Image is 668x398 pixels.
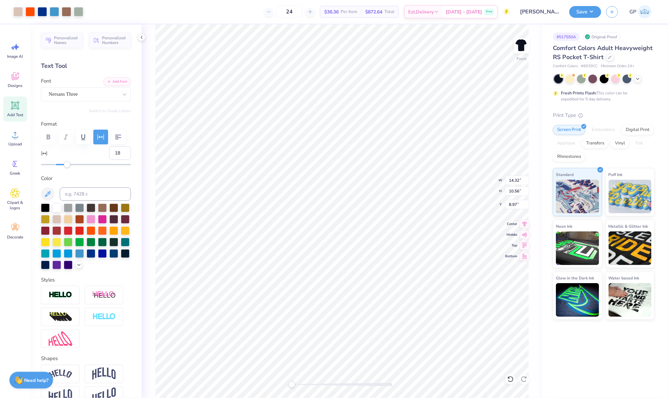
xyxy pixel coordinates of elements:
[609,171,623,178] span: Puff Ink
[553,112,655,119] div: Print Type
[609,231,652,265] img: Metallic & Glitter Ink
[629,8,636,16] span: GP
[49,312,72,322] img: 3D Illusion
[621,125,654,135] div: Digital Print
[556,231,599,265] img: Neon Ink
[517,56,527,62] div: Front
[92,367,116,380] img: Arch
[92,291,116,299] img: Shadow
[561,90,643,102] div: This color can be expedited for 5 day delivery.
[553,63,578,69] span: Comfort Colors
[582,138,609,148] div: Transfers
[4,200,26,211] span: Clipart & logos
[556,180,599,213] img: Standard
[103,77,131,86] button: Add Font
[631,138,647,148] div: Foil
[601,63,634,69] span: Minimum Order: 24 +
[7,112,23,118] span: Add Text
[25,377,49,384] strong: Need help?
[515,5,564,18] input: Untitled Design
[609,180,652,213] img: Puff Ink
[7,234,23,240] span: Decorate
[583,33,621,41] div: Original Proof
[556,283,599,317] img: Glow in the Dark Ink
[609,274,639,281] span: Water based Ink
[553,33,580,41] div: # 517550A
[92,313,116,321] img: Negative Space
[8,83,22,88] span: Designs
[556,171,574,178] span: Standard
[89,33,131,48] button: Personalized Numbers
[408,8,434,15] span: Est. Delivery
[561,90,597,96] strong: Fresh Prints Flash:
[609,283,652,317] img: Water based Ink
[505,243,517,248] span: Top
[505,232,517,237] span: Middle
[446,8,482,15] span: [DATE] - [DATE]
[609,223,648,230] span: Metallic & Glitter Ink
[41,33,83,48] button: Personalized Names
[276,6,302,18] input: – –
[505,254,517,259] span: Bottom
[41,355,58,362] label: Shapes
[41,175,131,182] label: Color
[569,6,601,18] button: Save
[41,77,51,85] label: Font
[553,152,585,162] div: Rhinestones
[556,274,594,281] span: Glow in the Dark Ink
[7,54,23,59] span: Image AI
[10,171,20,176] span: Greek
[365,8,382,15] span: $872.64
[102,36,127,45] span: Personalized Numbers
[384,8,394,15] span: Total
[60,187,131,201] input: e.g. 7428 c
[41,120,131,128] label: Format
[49,291,72,299] img: Stroke
[288,381,295,388] div: Accessibility label
[638,5,652,18] img: Gene Padilla
[553,44,653,61] span: Comfort Colors Adult Heavyweight RS Pocket T-Shirt
[611,138,629,148] div: Vinyl
[54,36,79,45] span: Personalized Names
[8,141,22,147] span: Upload
[341,8,357,15] span: Per Item
[587,125,619,135] div: Embroidery
[41,61,131,71] div: Text Tool
[89,108,131,114] button: Switch to Greek Letters
[581,63,598,69] span: # 6030CC
[49,369,72,379] img: Arc
[553,125,585,135] div: Screen Print
[626,5,655,18] a: GP
[324,8,339,15] span: $36.36
[49,331,72,346] img: Free Distort
[41,276,55,284] label: Styles
[556,223,572,230] span: Neon Ink
[64,161,70,168] div: Accessibility label
[486,9,492,14] span: Free
[505,221,517,227] span: Center
[553,138,580,148] div: Applique
[515,39,528,52] img: Front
